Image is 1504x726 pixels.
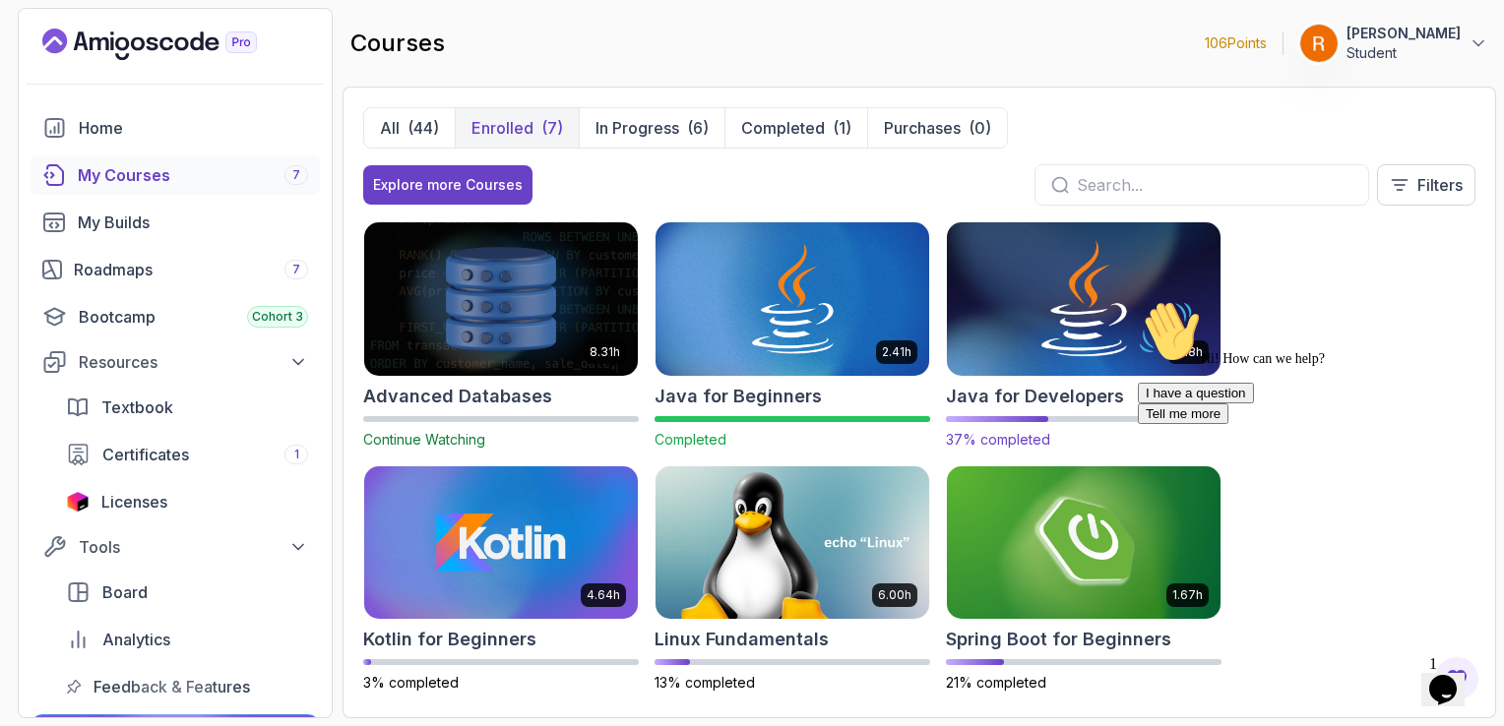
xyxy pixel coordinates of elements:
div: (0) [969,116,991,140]
img: :wave: [8,8,71,71]
h2: Kotlin for Beginners [363,626,536,653]
span: 21% completed [946,674,1046,691]
button: Explore more Courses [363,165,533,205]
a: bootcamp [31,297,320,336]
span: Board [102,580,148,604]
span: Textbook [101,395,173,419]
img: user profile image [1300,25,1338,62]
span: 3% completed [363,674,459,691]
img: Kotlin for Beginners card [364,466,638,620]
a: textbook [54,388,320,427]
button: I have a question [8,91,124,111]
p: 106 Points [1205,33,1267,53]
p: 2.41h [882,344,911,360]
img: Java for Developers card [940,218,1227,379]
p: [PERSON_NAME] [1347,24,1461,43]
a: Java for Beginners card2.41hJava for BeginnersCompleted [655,221,930,450]
div: My Courses [78,163,308,187]
input: Search... [1077,173,1352,197]
p: Enrolled [471,116,533,140]
p: 6.00h [878,587,911,603]
p: 4.64h [587,587,620,603]
img: jetbrains icon [66,492,90,512]
a: builds [31,203,320,242]
button: Resources [31,344,320,380]
img: Advanced Databases card [364,222,638,376]
a: Kotlin for Beginners card4.64hKotlin for Beginners3% completed [363,465,639,694]
button: Enrolled(7) [455,108,579,148]
a: Java for Developers card9.18hJava for Developers37% completed [946,221,1222,450]
a: Advanced Databases card8.31hAdvanced DatabasesContinue Watching [363,221,639,450]
div: Explore more Courses [373,175,523,195]
span: Feedback & Features [94,675,250,698]
span: Licenses [101,490,167,514]
button: Tools [31,529,320,565]
a: analytics [54,620,320,659]
span: Completed [655,431,726,448]
div: (6) [687,116,709,140]
a: courses [31,155,320,195]
div: Tools [79,535,308,559]
span: 7 [292,262,300,277]
p: 8.31h [590,344,620,360]
div: (1) [833,116,851,140]
a: board [54,573,320,612]
a: roadmaps [31,250,320,289]
h2: Linux Fundamentals [655,626,829,653]
iframe: chat widget [1130,292,1484,637]
span: Continue Watching [363,431,485,448]
p: Student [1347,43,1461,63]
h2: Spring Boot for Beginners [946,626,1171,653]
span: Cohort 3 [252,309,303,325]
a: Spring Boot for Beginners card1.67hSpring Boot for Beginners21% completed [946,465,1222,694]
button: Tell me more [8,111,98,132]
div: (44) [407,116,439,140]
a: home [31,108,320,148]
div: Roadmaps [74,258,308,281]
p: Purchases [884,116,961,140]
button: Purchases(0) [867,108,1007,148]
div: Home [79,116,308,140]
button: Completed(1) [724,108,867,148]
span: Hi! How can we help? [8,59,195,74]
img: Spring Boot for Beginners card [947,466,1221,620]
button: In Progress(6) [579,108,724,148]
span: 1 [294,447,299,462]
span: 13% completed [655,674,755,691]
p: Filters [1417,173,1463,197]
img: Linux Fundamentals card [656,466,929,620]
img: Java for Beginners card [656,222,929,376]
h2: Advanced Databases [363,383,552,410]
p: Completed [741,116,825,140]
a: licenses [54,482,320,521]
button: Filters [1377,164,1475,206]
div: (7) [541,116,563,140]
span: 7 [292,167,300,183]
span: Certificates [102,443,189,466]
a: certificates [54,435,320,474]
a: feedback [54,667,320,706]
h2: Java for Developers [946,383,1124,410]
div: My Builds [78,211,308,234]
p: All [380,116,400,140]
iframe: chat widget [1421,647,1484,706]
div: Resources [79,350,308,374]
span: 37% completed [946,431,1050,448]
h2: courses [350,28,445,59]
p: In Progress [595,116,679,140]
button: All(44) [364,108,455,148]
div: Bootcamp [79,305,308,329]
h2: Java for Beginners [655,383,822,410]
div: 👋Hi! How can we help?I have a questionTell me more [8,8,362,132]
a: Landing page [42,29,302,60]
span: Analytics [102,628,170,651]
button: user profile image[PERSON_NAME]Student [1299,24,1488,63]
a: Linux Fundamentals card6.00hLinux Fundamentals13% completed [655,465,930,694]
